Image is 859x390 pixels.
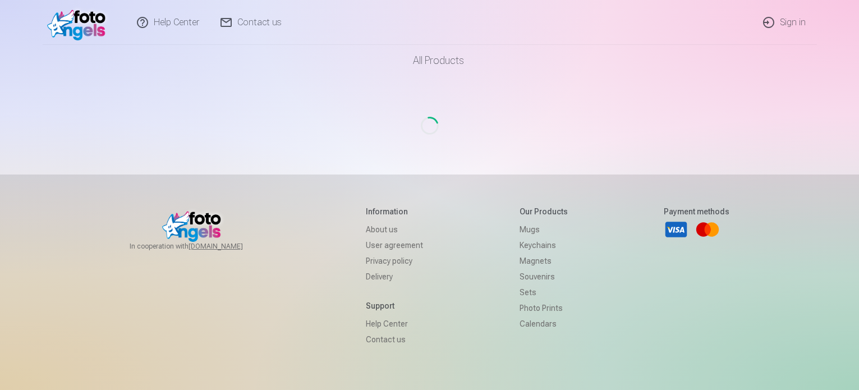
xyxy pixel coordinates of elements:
a: About us [366,222,423,237]
a: Souvenirs [520,269,568,285]
a: Delivery [366,269,423,285]
span: In cooperation with [130,242,270,251]
a: Contact us [366,332,423,347]
a: Sets [520,285,568,300]
a: Visa [664,217,688,242]
h5: Payment methods [664,206,729,217]
img: /v1 [47,4,112,40]
a: All products [382,45,477,76]
a: Magnets [520,253,568,269]
h5: Support [366,300,423,311]
h5: Our products [520,206,568,217]
h5: Information [366,206,423,217]
a: Privacy policy [366,253,423,269]
a: [DOMAIN_NAME] [189,242,270,251]
a: Help Center [366,316,423,332]
a: Keychains [520,237,568,253]
a: User agreement [366,237,423,253]
a: Photo prints [520,300,568,316]
a: Mugs [520,222,568,237]
a: Mastercard [695,217,720,242]
a: Calendars [520,316,568,332]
